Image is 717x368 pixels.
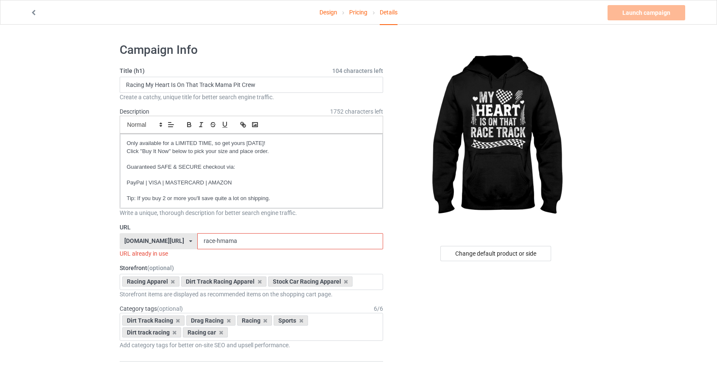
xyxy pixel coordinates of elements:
[122,315,185,326] div: Dirt Track Racing
[124,238,184,244] div: [DOMAIN_NAME][URL]
[127,148,376,156] p: Click "Buy It Now" below to pick your size and place order.
[120,108,149,115] label: Description
[120,249,384,258] div: URL already in use
[183,327,228,337] div: Racing car
[120,42,384,58] h1: Campaign Info
[127,163,376,171] p: Guaranteed SAFE & SECURE checkout via:
[120,209,384,217] div: Write a unique, thorough description for better search engine traffic.
[157,305,183,312] span: (optional)
[127,179,376,187] p: PayPal | VISA | MASTERCARD | AMAZON
[330,107,383,116] span: 1752 characters left
[374,304,383,313] div: 6 / 6
[120,223,384,231] label: URL
[127,195,376,203] p: Tip: If you buy 2 or more you'll save quite a lot on shipping.
[122,276,180,287] div: Racing Apparel
[120,290,384,298] div: Storefront items are displayed as recommended items on the shopping cart page.
[122,327,182,337] div: Dirt track racing
[120,93,384,101] div: Create a catchy, unique title for better search engine traffic.
[127,139,376,148] p: Only available for a LIMITED TIME, so get yours [DATE]!
[380,0,398,25] div: Details
[349,0,367,24] a: Pricing
[268,276,353,287] div: Stock Car Racing Apparel
[120,341,384,349] div: Add category tags for better on-site SEO and upsell performance.
[120,304,183,313] label: Category tags
[147,265,174,271] span: (optional)
[332,67,383,75] span: 104 characters left
[186,315,235,326] div: Drag Racing
[237,315,272,326] div: Racing
[181,276,266,287] div: Dirt Track Racing Apparel
[319,0,337,24] a: Design
[274,315,308,326] div: Sports
[120,264,384,272] label: Storefront
[440,246,551,261] div: Change default product or side
[120,67,384,75] label: Title (h1)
